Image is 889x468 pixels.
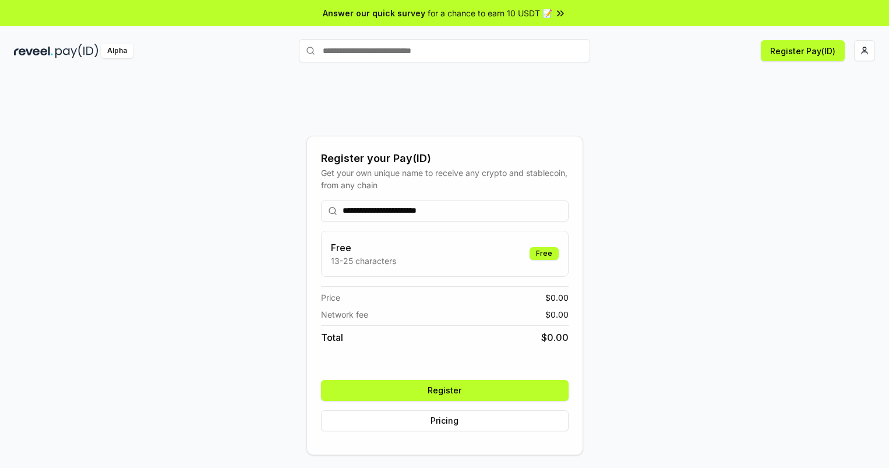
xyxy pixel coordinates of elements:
[321,380,569,401] button: Register
[321,291,340,304] span: Price
[545,291,569,304] span: $ 0.00
[14,44,53,58] img: reveel_dark
[761,40,845,61] button: Register Pay(ID)
[331,255,396,267] p: 13-25 characters
[331,241,396,255] h3: Free
[541,330,569,344] span: $ 0.00
[428,7,552,19] span: for a chance to earn 10 USDT 📝
[323,7,425,19] span: Answer our quick survey
[55,44,98,58] img: pay_id
[321,410,569,431] button: Pricing
[321,330,343,344] span: Total
[321,308,368,321] span: Network fee
[530,247,559,260] div: Free
[545,308,569,321] span: $ 0.00
[321,150,569,167] div: Register your Pay(ID)
[321,167,569,191] div: Get your own unique name to receive any crypto and stablecoin, from any chain
[101,44,133,58] div: Alpha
